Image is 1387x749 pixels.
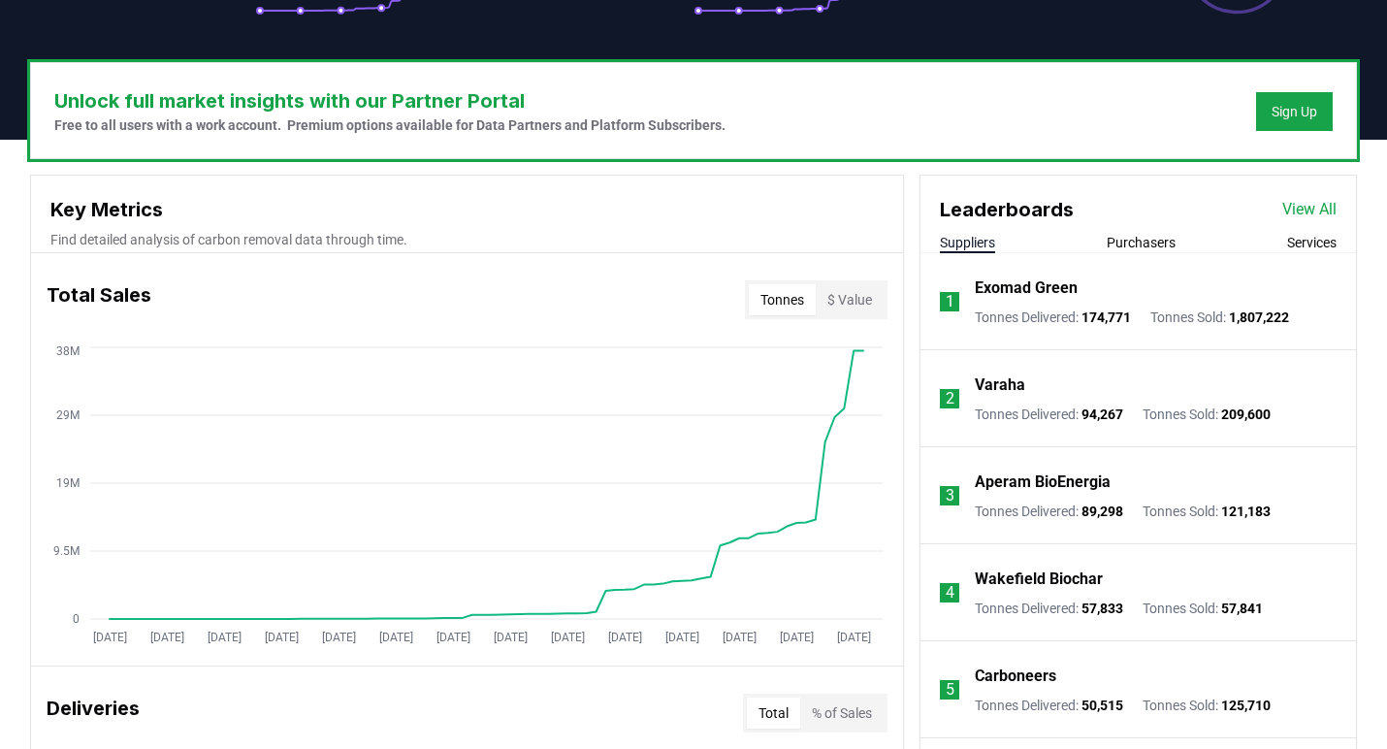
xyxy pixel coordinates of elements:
[1287,233,1337,252] button: Services
[946,484,954,507] p: 3
[946,290,954,313] p: 1
[940,233,995,252] button: Suppliers
[975,471,1111,494] a: Aperam BioEnergia
[150,631,184,644] tspan: [DATE]
[837,631,871,644] tspan: [DATE]
[975,405,1123,424] p: Tonnes Delivered :
[816,284,884,315] button: $ Value
[54,115,726,135] p: Free to all users with a work account. Premium options available for Data Partners and Platform S...
[608,631,642,644] tspan: [DATE]
[56,344,80,358] tspan: 38M
[975,568,1103,591] a: Wakefield Biochar
[975,502,1123,521] p: Tonnes Delivered :
[723,631,757,644] tspan: [DATE]
[1143,405,1271,424] p: Tonnes Sold :
[265,631,299,644] tspan: [DATE]
[946,581,954,604] p: 4
[1221,601,1263,616] span: 57,841
[56,408,80,422] tspan: 29M
[749,284,816,315] button: Tonnes
[1282,198,1337,221] a: View All
[1081,601,1123,616] span: 57,833
[975,665,1056,688] a: Carboneers
[1143,502,1271,521] p: Tonnes Sold :
[946,387,954,410] p: 2
[1081,504,1123,519] span: 89,298
[975,696,1123,715] p: Tonnes Delivered :
[946,678,954,701] p: 5
[53,544,80,558] tspan: 9.5M
[47,280,151,319] h3: Total Sales
[551,631,585,644] tspan: [DATE]
[747,698,800,729] button: Total
[1221,698,1271,713] span: 125,710
[800,698,884,729] button: % of Sales
[47,694,140,733] h3: Deliveries
[975,308,1131,327] p: Tonnes Delivered :
[975,374,1025,397] a: Varaha
[1229,309,1289,325] span: 1,807,222
[50,230,884,249] p: Find detailed analysis of carbon removal data through time.
[50,195,884,224] h3: Key Metrics
[54,86,726,115] h3: Unlock full market insights with our Partner Portal
[665,631,699,644] tspan: [DATE]
[1150,308,1289,327] p: Tonnes Sold :
[208,631,242,644] tspan: [DATE]
[1272,102,1317,121] a: Sign Up
[1081,407,1123,422] span: 94,267
[975,599,1123,618] p: Tonnes Delivered :
[56,476,80,490] tspan: 19M
[322,631,356,644] tspan: [DATE]
[1221,407,1271,422] span: 209,600
[1143,599,1263,618] p: Tonnes Sold :
[940,195,1074,224] h3: Leaderboards
[73,612,80,626] tspan: 0
[1221,504,1271,519] span: 121,183
[780,631,814,644] tspan: [DATE]
[1143,696,1271,715] p: Tonnes Sold :
[494,631,528,644] tspan: [DATE]
[975,277,1078,300] a: Exomad Green
[93,631,127,644] tspan: [DATE]
[1081,698,1123,713] span: 50,515
[436,631,470,644] tspan: [DATE]
[1081,309,1131,325] span: 174,771
[1107,233,1176,252] button: Purchasers
[1256,92,1333,131] button: Sign Up
[379,631,413,644] tspan: [DATE]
